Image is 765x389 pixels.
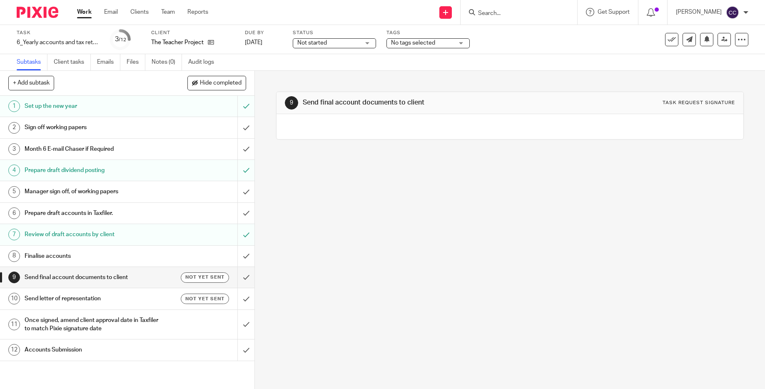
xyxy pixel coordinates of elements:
[17,54,47,70] a: Subtasks
[245,40,262,45] span: [DATE]
[185,274,224,281] span: Not yet sent
[25,292,161,305] h1: Send letter of representation
[237,96,254,117] div: Mark as to do
[188,54,220,70] a: Audit logs
[285,96,298,110] div: 9
[297,40,327,46] span: Not started
[161,8,175,16] a: Team
[187,8,208,16] a: Reports
[25,100,161,112] h1: Set up the new year
[8,122,20,134] div: 2
[104,8,118,16] a: Email
[237,288,254,309] div: Mark as done
[245,30,282,36] label: Due by
[700,33,713,46] button: Snooze task
[237,117,254,138] div: Mark as done
[25,164,161,177] h1: Prepare draft dividend posting
[598,9,630,15] span: Get Support
[17,30,100,36] label: Task
[237,246,254,267] div: Mark as done
[8,293,20,304] div: 10
[8,100,20,112] div: 1
[237,139,254,160] div: Mark as done
[293,30,376,36] label: Status
[127,54,145,70] a: Files
[130,8,149,16] a: Clients
[391,40,435,46] span: No tags selected
[25,143,161,155] h1: Month 6 E-mail Chaser if Required
[25,228,161,241] h1: Review of draft accounts by client
[187,76,246,90] button: Hide completed
[25,271,161,284] h1: Send final account documents to client
[8,207,20,219] div: 6
[25,121,161,134] h1: Sign off working papers
[726,6,739,19] img: svg%3E
[25,250,161,262] h1: Finalise accounts
[303,98,528,107] h1: Send final account documents to client
[25,185,161,198] h1: Manager sign off, of working papers
[151,30,234,36] label: Client
[17,38,100,47] div: 6_Yearly accounts and tax return
[151,38,204,47] p: The Teacher Project
[683,33,696,46] a: Send new email to The Teacher Project
[237,160,254,181] div: Mark as to do
[676,8,722,16] p: [PERSON_NAME]
[185,295,224,302] span: Not yet sent
[237,203,254,224] div: Mark as done
[8,186,20,198] div: 5
[477,10,552,17] input: Search
[77,8,92,16] a: Work
[200,80,242,87] span: Hide completed
[8,344,20,356] div: 12
[17,7,58,18] img: Pixie
[718,33,731,46] a: Reassign task
[119,37,126,42] small: /12
[237,339,254,360] div: Mark as done
[8,229,20,240] div: 7
[152,54,182,70] a: Notes (0)
[237,181,254,202] div: Mark as done
[8,165,20,176] div: 4
[237,267,254,288] div: Mark as done
[208,39,214,45] i: Open client page
[115,35,126,44] div: 3
[8,250,20,262] div: 8
[25,314,161,335] h1: Once signed, amend client approval date in Taxfiler to match Pixie signature date
[25,207,161,219] h1: Prepare draft accounts in Taxfiler.
[8,319,20,330] div: 11
[8,272,20,283] div: 9
[97,54,120,70] a: Emails
[663,100,735,106] div: Task request signature
[237,310,254,339] div: Mark as done
[386,30,470,36] label: Tags
[8,143,20,155] div: 3
[8,76,54,90] button: + Add subtask
[25,344,161,356] h1: Accounts Submission
[54,54,91,70] a: Client tasks
[237,224,254,245] div: Mark as to do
